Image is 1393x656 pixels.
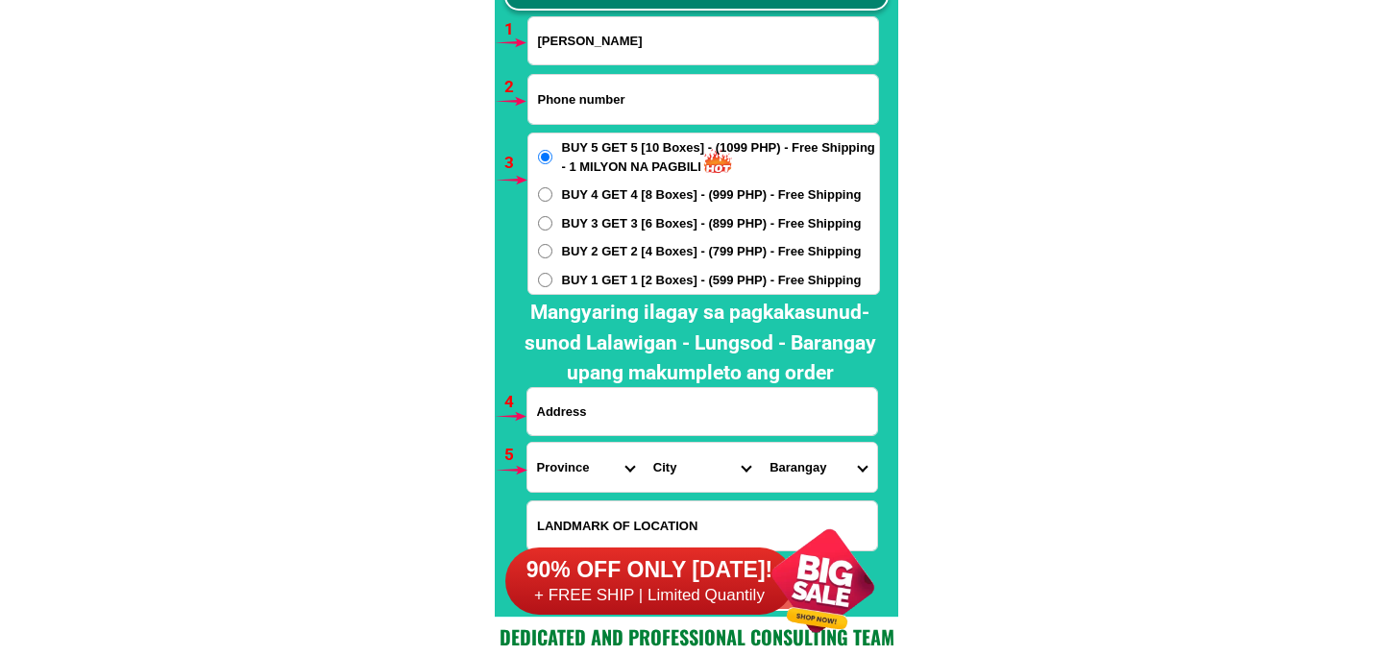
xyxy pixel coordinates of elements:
input: Input LANDMARKOFLOCATION [527,501,877,550]
h6: 2 [504,75,526,100]
h6: 90% OFF ONLY [DATE]! [505,556,794,585]
h2: Mangyaring ilagay sa pagkakasunud-sunod Lalawigan - Lungsod - Barangay upang makumpleto ang order [511,298,890,389]
select: Select commune [760,443,876,492]
h6: + FREE SHIP | Limited Quantily [505,585,794,606]
input: BUY 5 GET 5 [10 Boxes] - (1099 PHP) - Free Shipping - 1 MILYON NA PAGBILI [538,150,552,164]
span: BUY 5 GET 5 [10 Boxes] - (1099 PHP) - Free Shipping - 1 MILYON NA PAGBILI [562,138,879,176]
span: BUY 4 GET 4 [8 Boxes] - (999 PHP) - Free Shipping [562,185,862,205]
h2: Dedicated and professional consulting team [495,622,898,651]
input: Input full_name [528,17,878,64]
input: BUY 4 GET 4 [8 Boxes] - (999 PHP) - Free Shipping [538,187,552,202]
h6: 1 [504,17,526,42]
input: BUY 1 GET 1 [2 Boxes] - (599 PHP) - Free Shipping [538,273,552,287]
input: BUY 2 GET 2 [4 Boxes] - (799 PHP) - Free Shipping [538,244,552,258]
select: Select district [644,443,760,492]
input: BUY 3 GET 3 [6 Boxes] - (899 PHP) - Free Shipping [538,216,552,231]
h6: 5 [504,443,526,468]
span: BUY 1 GET 1 [2 Boxes] - (599 PHP) - Free Shipping [562,271,862,290]
input: Input address [527,388,877,435]
select: Select province [527,443,644,492]
h6: 4 [504,390,526,415]
input: Input phone_number [528,75,878,124]
span: BUY 3 GET 3 [6 Boxes] - (899 PHP) - Free Shipping [562,214,862,233]
span: BUY 2 GET 2 [4 Boxes] - (799 PHP) - Free Shipping [562,242,862,261]
h6: 3 [504,151,526,176]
